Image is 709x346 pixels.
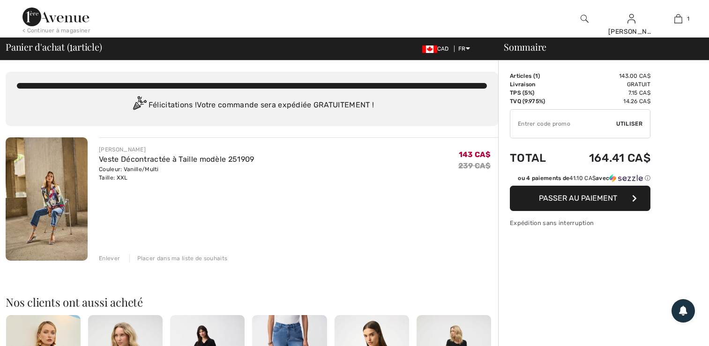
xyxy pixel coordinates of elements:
[69,40,73,52] span: 1
[99,145,254,154] div: [PERSON_NAME]
[459,150,491,159] span: 143 CA$
[510,97,562,105] td: TVQ (9.975%)
[655,13,701,24] a: 1
[130,96,149,115] img: Congratulation2.svg
[562,97,650,105] td: 14.26 CA$
[99,165,254,182] div: Couleur: Vanille/Multi Taille: XXL
[458,45,470,52] span: FR
[562,80,650,89] td: Gratuit
[510,174,650,186] div: ou 4 paiements de41.10 CA$avecSezzle Cliquez pour en savoir plus sur Sezzle
[562,142,650,174] td: 164.41 CA$
[6,42,102,52] span: Panier d'achat ( article)
[458,161,491,170] s: 239 CA$
[422,45,453,52] span: CAD
[518,174,650,182] div: ou 4 paiements de avec
[562,72,650,80] td: 143.00 CA$
[510,89,562,97] td: TPS (5%)
[674,13,682,24] img: Mon panier
[569,175,596,181] span: 41.10 CA$
[22,8,89,26] img: 1ère Avenue
[616,120,642,128] span: Utiliser
[99,155,254,164] a: Veste Décontractée à Taille modèle 251909
[510,72,562,80] td: Articles ( )
[129,254,228,263] div: Placer dans ma liste de souhaits
[510,110,616,138] input: Code promo
[562,89,650,97] td: 7.15 CA$
[99,254,120,263] div: Enlever
[6,137,88,261] img: Veste Décontractée à Taille modèle 251909
[422,45,437,53] img: Canadian Dollar
[510,186,650,211] button: Passer au paiement
[581,13,589,24] img: recherche
[687,15,689,23] span: 1
[510,142,562,174] td: Total
[627,14,635,23] a: Se connecter
[493,42,703,52] div: Sommaire
[6,296,498,308] h2: Nos clients ont aussi acheté
[608,27,654,37] div: [PERSON_NAME]
[510,80,562,89] td: Livraison
[609,174,643,182] img: Sezzle
[627,13,635,24] img: Mes infos
[510,218,650,227] div: Expédition sans interruption
[535,73,538,79] span: 1
[22,26,90,35] div: < Continuer à magasiner
[539,194,617,203] span: Passer au paiement
[17,96,487,115] div: Félicitations ! Votre commande sera expédiée GRATUITEMENT !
